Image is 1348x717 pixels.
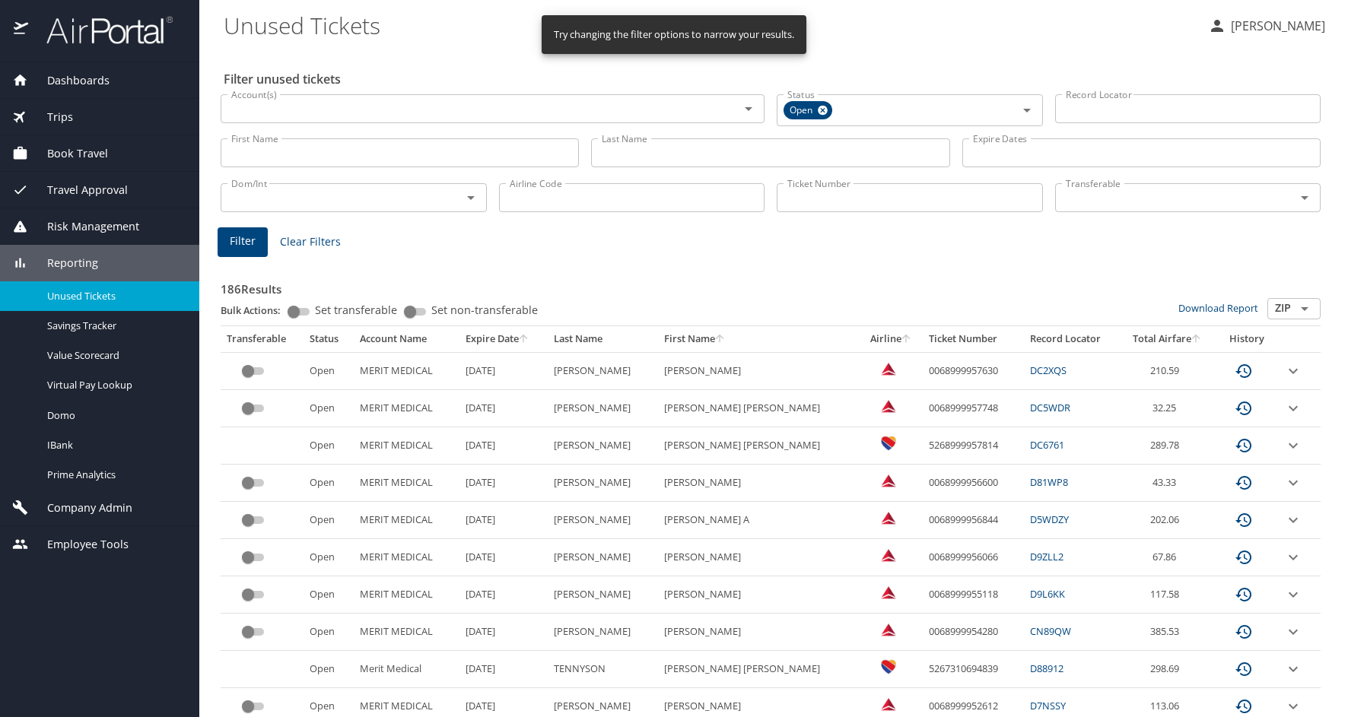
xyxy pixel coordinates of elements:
span: Filter [230,232,256,251]
td: [PERSON_NAME] [548,390,658,427]
td: [PERSON_NAME] [PERSON_NAME] [658,651,860,688]
td: [PERSON_NAME] [548,539,658,576]
a: D81WP8 [1030,475,1068,489]
a: CN89QW [1030,624,1071,638]
a: DC2XQS [1030,363,1067,377]
button: expand row [1284,623,1302,641]
td: 0068999957748 [923,390,1024,427]
button: expand row [1284,474,1302,492]
span: Set transferable [315,305,397,316]
h2: Filter unused tickets [224,67,1324,91]
td: [DATE] [459,539,548,576]
td: [PERSON_NAME] A [658,502,860,539]
td: 289.78 [1121,427,1215,465]
a: Download Report [1178,301,1258,315]
td: [PERSON_NAME] [658,465,860,502]
span: Virtual Pay Lookup [47,378,181,392]
td: 32.25 [1121,390,1215,427]
td: 5267310694839 [923,651,1024,688]
span: Book Travel [28,145,108,162]
td: 0068999955118 [923,576,1024,614]
h3: 186 Results [221,271,1321,298]
td: 0068999956600 [923,465,1024,502]
span: Trips [28,109,73,125]
span: Company Admin [28,500,132,516]
span: Reporting [28,255,98,271]
td: [PERSON_NAME] [548,427,658,465]
td: Open [304,390,354,427]
th: Total Airfare [1121,326,1215,352]
img: Delta Airlines [881,585,896,600]
td: MERIT MEDICAL [354,576,459,614]
span: Travel Approval [28,182,128,198]
td: [DATE] [459,614,548,651]
a: D5WDZY [1030,512,1069,526]
button: sort [1191,335,1202,344]
td: 43.33 [1121,465,1215,502]
td: [DATE] [459,502,548,539]
button: expand row [1284,548,1302,566]
img: Delta Airlines [881,622,896,637]
span: Prime Analytics [47,468,181,482]
td: [DATE] [459,576,548,614]
button: sort [519,335,529,344]
span: Open [784,103,822,119]
td: MERIT MEDICAL [354,390,459,427]
span: Clear Filters [280,233,341,252]
a: D7NSSY [1030,699,1066,712]
td: 0068999956066 [923,539,1024,576]
button: sort [901,335,912,344]
td: [DATE] [459,427,548,465]
a: DC6761 [1030,438,1064,452]
td: [PERSON_NAME] [548,465,658,502]
td: [DATE] [459,651,548,688]
button: expand row [1284,362,1302,380]
div: Try changing the filter options to narrow your results. [554,20,794,49]
td: 5268999957814 [923,427,1024,465]
td: 0068999957630 [923,352,1024,389]
th: Expire Date [459,326,548,352]
td: MERIT MEDICAL [354,502,459,539]
td: 385.53 [1121,614,1215,651]
img: icon-airportal.png [14,15,30,45]
a: D9L6KK [1030,587,1065,601]
img: Delta Airlines [881,398,896,414]
th: Record Locator [1024,326,1120,352]
td: Merit Medical [354,651,459,688]
h1: Unused Tickets [224,2,1196,49]
td: MERIT MEDICAL [354,352,459,389]
td: Open [304,576,354,614]
th: Last Name [548,326,658,352]
button: Filter [218,227,268,257]
td: [PERSON_NAME] [658,614,860,651]
th: Account Name [354,326,459,352]
td: [PERSON_NAME] [PERSON_NAME] [658,390,860,427]
td: [PERSON_NAME] [658,539,860,576]
button: Open [1016,100,1038,121]
button: expand row [1284,436,1302,455]
th: Airline [860,326,923,352]
td: [PERSON_NAME] [548,614,658,651]
button: Open [1294,187,1315,208]
th: First Name [658,326,860,352]
td: TENNYSON [548,651,658,688]
button: expand row [1284,399,1302,417]
th: History [1215,326,1278,352]
td: [PERSON_NAME] [658,352,860,389]
span: Unused Tickets [47,289,181,303]
td: Open [304,651,354,688]
img: Delta Airlines [881,547,896,563]
span: Savings Tracker [47,319,181,333]
button: expand row [1284,660,1302,678]
td: Open [304,352,354,389]
button: Open [460,187,482,208]
td: [DATE] [459,465,548,502]
td: MERIT MEDICAL [354,427,459,465]
td: [PERSON_NAME] [658,576,860,614]
td: 67.86 [1121,539,1215,576]
button: Open [738,98,759,119]
td: [PERSON_NAME] [548,576,658,614]
th: Ticket Number [923,326,1024,352]
td: MERIT MEDICAL [354,465,459,502]
button: Clear Filters [274,228,347,256]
